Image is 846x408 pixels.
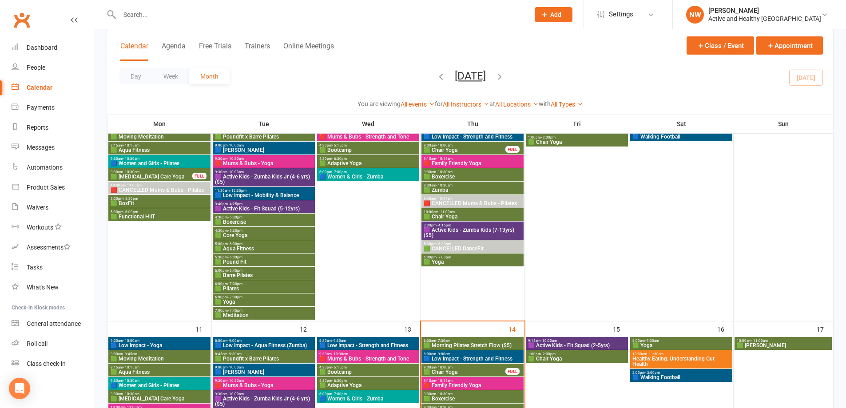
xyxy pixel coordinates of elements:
[214,215,313,219] span: 4:30pm
[119,68,152,84] button: Day
[214,369,313,375] span: 🟦 [PERSON_NAME]
[736,339,830,343] span: 10:00am
[436,339,450,343] span: - 7:30am
[734,115,833,133] th: Sun
[423,246,522,251] span: 🟩 CANCELLED DanceFit
[214,233,313,238] span: 🟩 Core Yoga
[319,369,417,375] span: 🟩 Bootcamp
[647,352,663,356] span: - 11:30am
[550,11,561,18] span: Add
[110,383,209,388] span: 🟦 Women and Girls - Pilates
[817,321,833,336] div: 17
[632,356,731,367] span: Healthy Eating: Understanding Gut Health
[214,343,313,348] span: 🟦 Low Impact - Aqua Fitness (Zumba)
[110,392,209,396] span: 9:30am
[214,295,313,299] span: 6:00pm
[645,371,660,375] span: - 3:00pm
[214,365,313,369] span: 9:00am
[12,354,94,374] a: Class kiosk mode
[12,277,94,297] a: What's New
[27,204,48,211] div: Waivers
[319,379,417,383] span: 5:30pm
[437,242,451,246] span: - 6:30pm
[227,143,244,147] span: - 10:00am
[27,104,55,111] div: Payments
[528,339,626,343] span: 9:15am
[525,115,629,133] th: Fri
[443,101,489,108] a: All Instructors
[214,206,313,211] span: 🟪 Active Kids - Fit Squad (5-12yrs)
[214,147,313,153] span: 🟦 [PERSON_NAME]
[27,360,66,367] div: Class check-in
[332,170,347,174] span: - 7:00pm
[214,259,313,265] span: 🟩 Pound Fit
[214,286,313,291] span: 🟩 Pilates
[227,392,244,396] span: - 10:00am
[123,157,139,161] span: - 10:30am
[404,321,420,336] div: 13
[423,157,522,161] span: 9:15am
[227,339,242,343] span: - 9:00am
[316,115,421,133] th: Wed
[423,170,522,174] span: 9:30am
[12,178,94,198] a: Product Sales
[12,38,94,58] a: Dashboard
[12,198,94,218] a: Waivers
[110,210,209,214] span: 5:30pm
[423,259,522,265] span: 🟩 Yoga
[27,224,53,231] div: Workouts
[110,187,209,193] span: 🟥 CANCELLED Mums & Bubs - Pilates
[214,255,313,259] span: 5:30pm
[319,157,417,161] span: 5:30pm
[123,210,138,214] span: - 6:00pm
[535,7,572,22] button: Add
[438,210,455,214] span: - 11:00am
[437,223,451,227] span: - 4:15pm
[110,197,209,201] span: 5:00pm
[214,352,313,356] span: 8:45am
[436,392,453,396] span: - 10:30am
[332,392,347,396] span: - 7:00pm
[214,299,313,305] span: 🟩 Yoga
[319,147,417,153] span: 🟩 Bootcamp
[423,343,522,348] span: 🟩 Morning Pilates Stretch Flow ($5)
[214,379,313,383] span: 9:30am
[214,246,313,251] span: 🟩 Aqua Fitness
[423,227,522,238] span: 🟪 Active Kids - Zumba Kids (7-13yrs) ($5)
[332,365,347,369] span: - 5:15pm
[436,379,453,383] span: - 10:15am
[227,157,244,161] span: - 10:30am
[423,187,522,193] span: 🟩 Zumba
[423,143,506,147] span: 9:00am
[736,343,830,348] span: 🟩 [PERSON_NAME]
[708,7,821,15] div: [PERSON_NAME]
[110,143,209,147] span: 9:15am
[199,42,231,61] button: Free Trials
[228,242,242,246] span: - 6:00pm
[27,284,59,291] div: What's New
[319,161,417,166] span: 🟩 Adaptive Yoga
[332,379,347,383] span: - 6:30pm
[228,269,242,273] span: - 6:45pm
[508,321,524,336] div: 14
[123,143,139,147] span: - 10:15am
[632,371,731,375] span: 2:00pm
[110,157,209,161] span: 9:30am
[123,197,138,201] span: - 5:30pm
[12,334,94,354] a: Roll call
[319,365,417,369] span: 4:30pm
[751,339,768,343] span: - 11:00am
[123,379,139,383] span: - 10:30am
[228,202,242,206] span: - 4:25pm
[332,339,346,343] span: - 9:30am
[27,320,81,327] div: General attendance
[12,158,94,178] a: Automations
[319,383,417,388] span: 🟩 Adaptive Yoga
[110,396,209,401] span: 🟩 [MEDICAL_DATA] Care Yoga
[110,365,209,369] span: 9:15am
[357,100,401,107] strong: You are viewing
[423,352,522,356] span: 8:00am
[609,4,633,24] span: Settings
[227,352,242,356] span: - 9:30am
[645,339,659,343] span: - 9:00am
